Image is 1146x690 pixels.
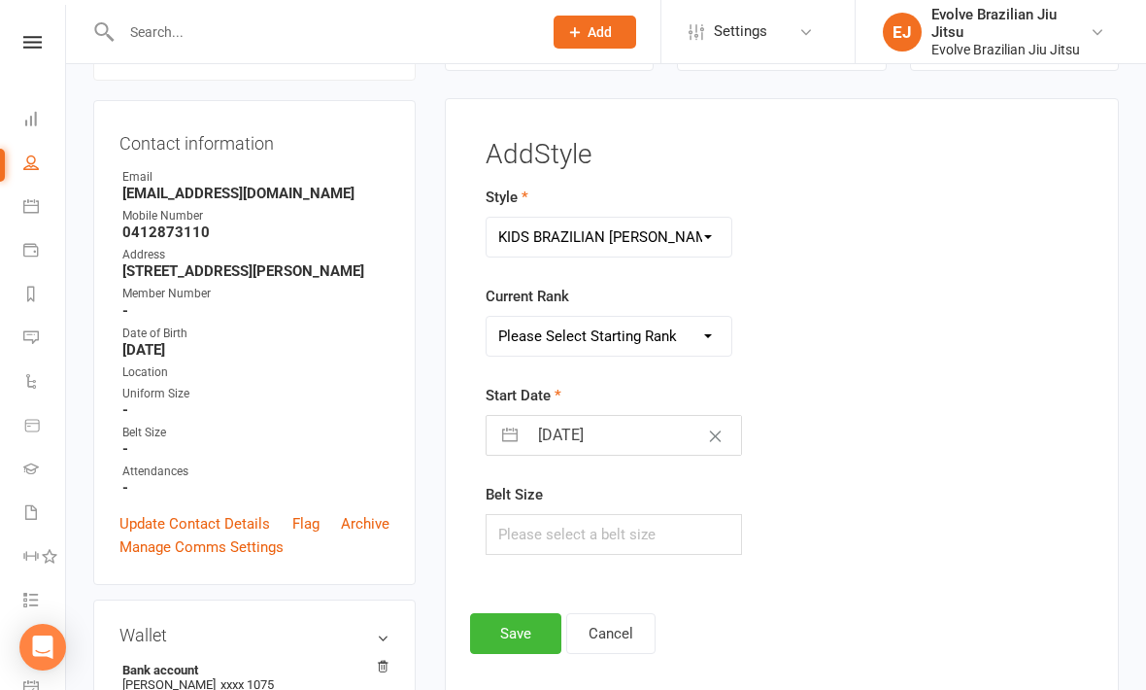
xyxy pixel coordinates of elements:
strong: [DATE] [122,341,389,359]
div: Member Number [122,285,389,303]
a: Calendar [23,187,67,230]
div: Location [122,363,389,382]
h3: Add Style [486,140,1078,170]
div: Date of Birth [122,325,389,343]
a: Flag [292,512,320,535]
strong: [STREET_ADDRESS][PERSON_NAME] [122,262,389,280]
div: Open Intercom Messenger [19,624,66,671]
h3: Wallet [119,626,389,645]
button: Save [470,613,561,654]
div: EJ [883,13,922,52]
a: Manage Comms Settings [119,535,284,559]
div: Mobile Number [122,207,389,225]
a: People [23,143,67,187]
a: Dashboard [23,99,67,143]
button: Cancel [566,613,656,654]
strong: Bank account [122,663,380,677]
h3: Contact information [119,126,389,154]
strong: [EMAIL_ADDRESS][DOMAIN_NAME] [122,185,389,202]
div: Evolve Brazilian Jiu Jitsu [931,6,1090,41]
label: Style [486,186,528,209]
a: Update Contact Details [119,512,270,535]
strong: - [122,302,389,320]
label: Current Rank [486,285,569,308]
a: Product Sales [23,405,67,449]
button: Clear Date [698,417,732,454]
a: Reports [23,274,67,318]
label: Start Date [486,384,561,407]
a: Archive [341,512,389,535]
strong: - [122,479,389,497]
span: Add [588,24,612,40]
strong: 0412873110 [122,224,389,241]
strong: - [122,440,389,458]
a: Payments [23,230,67,274]
strong: - [122,401,389,419]
div: Attendances [122,463,389,481]
label: Belt Size [486,483,543,506]
input: Please select a belt size [486,514,742,555]
div: Belt Size [122,424,389,442]
input: Search... [116,18,528,46]
div: Email [122,168,389,187]
input: Select Start Date [527,416,741,455]
div: Uniform Size [122,385,389,403]
span: Settings [714,10,767,53]
button: Add [554,16,636,49]
div: Evolve Brazilian Jiu Jitsu [931,41,1090,58]
div: Address [122,246,389,264]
